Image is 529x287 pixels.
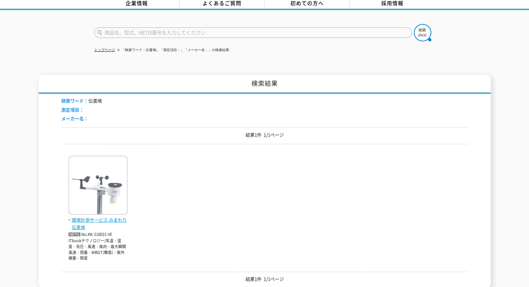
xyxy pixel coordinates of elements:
h1: 検索結果 [39,75,491,94]
p: ITbookテクノロジー/気温・湿度・気圧・風速・風向・最大瞬間風速・雨量・WBGT(簡易)・紫外線量・照度 [69,238,128,261]
span: 検索ワード： [61,97,88,104]
span: メーカー名： [61,115,88,122]
img: btn_search.png [414,24,431,41]
input: 商品名、型式、NETIS番号を入力してください [94,27,412,38]
span: 環境計測サービス みまわり伝書鳩 [69,216,128,231]
a: 環境計測サービス みまわり伝書鳩 [69,209,128,231]
li: 「検索ワード：伝書鳩」「測定項目：」「メーカー名：」の検索結果 [116,47,229,54]
img: みまわり伝書鳩 [69,156,128,216]
a: トップページ [94,48,115,52]
p: 結果1件 1/1ページ [61,131,468,139]
p: No.KK-210022-VE [69,231,128,238]
span: 測定項目： [61,106,84,113]
p: 結果1件 1/1ページ [61,276,468,283]
li: 伝書鳩 [61,97,102,105]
